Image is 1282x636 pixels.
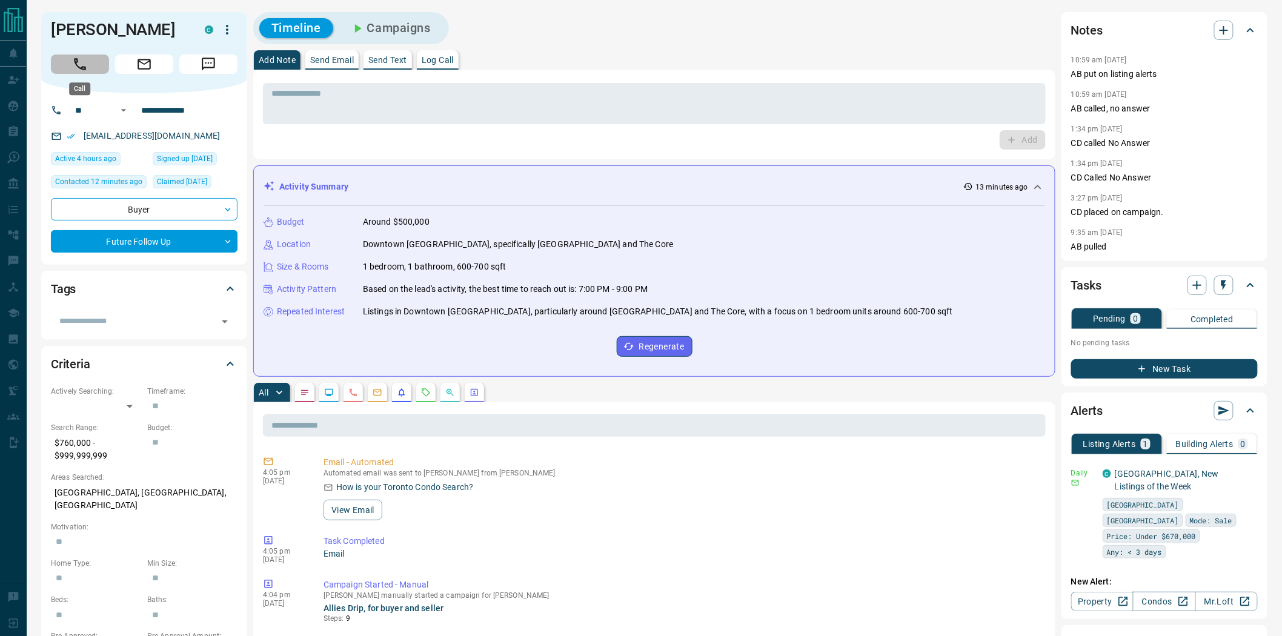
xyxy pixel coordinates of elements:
a: Mr.Loft [1195,592,1258,611]
p: All [259,388,268,397]
p: [DATE] [263,599,305,608]
p: Downtown [GEOGRAPHIC_DATA], specifically [GEOGRAPHIC_DATA] and The Core [363,238,673,251]
h2: Criteria [51,354,90,374]
svg: Listing Alerts [397,388,407,397]
div: Activity Summary13 minutes ago [264,176,1045,198]
span: [GEOGRAPHIC_DATA] [1107,499,1179,511]
div: Wed Aug 13 2025 [51,152,147,169]
button: View Email [324,500,382,520]
p: Completed [1191,315,1234,323]
p: Budget [277,216,305,228]
div: Call [69,82,90,95]
p: 0 [1133,314,1138,323]
p: Send Email [310,56,354,64]
p: Activity Summary [279,181,348,193]
div: Tasks [1071,271,1258,300]
p: $760,000 - $999,999,999 [51,433,141,466]
p: Steps: [324,613,1041,624]
p: Pending [1093,314,1126,323]
p: CD called No Answer [1071,137,1258,150]
h2: Notes [1071,21,1103,40]
span: Mode: Sale [1190,514,1232,526]
p: 4:05 pm [263,547,305,555]
div: Future Follow Up [51,230,237,253]
div: Tue Jun 11 2024 [153,175,237,192]
p: [GEOGRAPHIC_DATA], [GEOGRAPHIC_DATA], [GEOGRAPHIC_DATA] [51,483,237,515]
p: Building Alerts [1176,440,1234,448]
div: Buyer [51,198,237,220]
p: Baths: [147,594,237,605]
a: Property [1071,592,1134,611]
h2: Tasks [1071,276,1101,295]
h2: Tags [51,279,76,299]
p: 0 [1241,440,1246,448]
p: CD Called No Answer [1071,171,1258,184]
span: Any: < 3 days [1107,546,1162,558]
div: Alerts [1071,396,1258,425]
a: [EMAIL_ADDRESS][DOMAIN_NAME] [84,131,221,141]
span: Call [51,55,109,74]
p: AB put on listing alerts [1071,68,1258,81]
span: Email [115,55,173,74]
p: 1:34 pm [DATE] [1071,125,1123,133]
svg: Emails [373,388,382,397]
button: Regenerate [617,336,692,357]
svg: Email Verified [67,132,75,141]
span: Contacted 12 minutes ago [55,176,142,188]
p: Add Note [259,56,296,64]
p: Send Text [368,56,407,64]
p: CD placed on campaign. [1071,206,1258,219]
p: Email [324,548,1041,560]
p: New Alert: [1071,575,1258,588]
p: 3:27 pm [DATE] [1071,194,1123,202]
svg: Notes [300,388,310,397]
p: 13 minutes ago [975,182,1028,193]
a: Condos [1133,592,1195,611]
p: Around $500,000 [363,216,430,228]
h2: Alerts [1071,401,1103,420]
a: [GEOGRAPHIC_DATA], New Listings of the Week [1115,469,1219,491]
p: Timeframe: [147,386,237,397]
p: AB pulled [1071,240,1258,253]
a: Allies Drip, for buyer and seller [324,603,443,613]
div: condos.ca [205,25,213,34]
button: Campaigns [338,18,443,38]
p: No pending tasks [1071,334,1258,352]
span: Claimed [DATE] [157,176,207,188]
span: Message [179,55,237,74]
p: 4:05 pm [263,468,305,477]
span: Price: Under $670,000 [1107,530,1196,542]
svg: Lead Browsing Activity [324,388,334,397]
div: Notes [1071,16,1258,45]
p: Actively Searching: [51,386,141,397]
p: Size & Rooms [277,260,329,273]
p: 9:35 am [DATE] [1071,228,1123,237]
p: Budget: [147,422,237,433]
p: Email - Automated [324,456,1041,469]
p: [DATE] [263,555,305,564]
p: Activity Pattern [277,283,336,296]
p: How is your Toronto Condo Search? [336,481,473,494]
div: condos.ca [1103,469,1111,478]
div: Sat May 29 2021 [153,152,237,169]
div: Wed Aug 13 2025 [51,175,147,192]
p: Listing Alerts [1083,440,1136,448]
button: Open [116,103,131,118]
p: AB called, no answer [1071,102,1258,115]
svg: Requests [421,388,431,397]
span: 9 [346,614,350,623]
p: Search Range: [51,422,141,433]
p: Repeated Interest [277,305,345,318]
button: Open [216,313,233,330]
p: Campaign Started - Manual [324,578,1041,591]
p: 1 [1143,440,1148,448]
p: 10:59 am [DATE] [1071,56,1127,64]
svg: Calls [348,388,358,397]
svg: Opportunities [445,388,455,397]
p: Areas Searched: [51,472,237,483]
p: 10:59 am [DATE] [1071,90,1127,99]
h1: [PERSON_NAME] [51,20,187,39]
p: Task Completed [324,535,1041,548]
p: Min Size: [147,558,237,569]
button: New Task [1071,359,1258,379]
